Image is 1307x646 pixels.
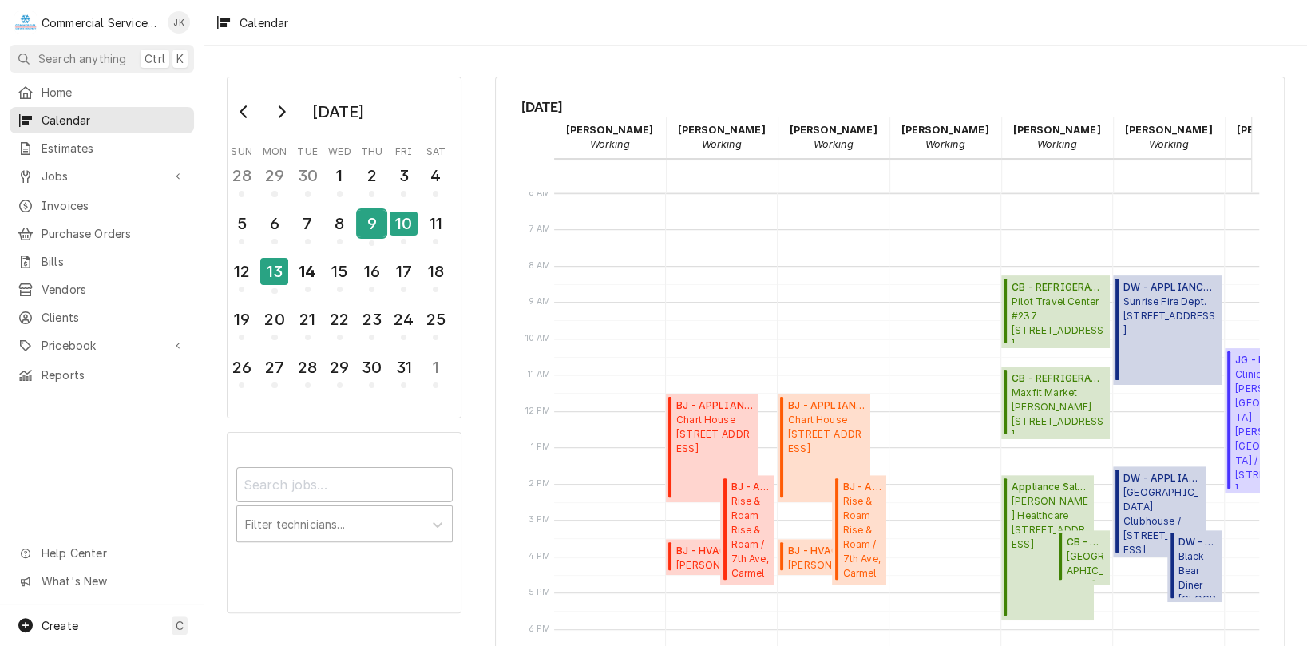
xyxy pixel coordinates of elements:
[14,11,37,34] div: C
[1012,124,1100,136] strong: [PERSON_NAME]
[1001,367,1111,439] div: CB - REFRIGERATION(Finalized)Maxfit Market [PERSON_NAME][STREET_ADDRESS]
[229,212,254,236] div: 5
[42,281,186,298] span: Vendors
[832,475,886,585] div: [Service] BJ - APPLIANCE Rise & Roam Rise & Roam / 7th Ave, Carmel-By-The-Sea, CA 93923 ID: JOB-9...
[291,140,323,159] th: Tuesday
[525,187,555,200] span: 6 AM
[42,545,184,561] span: Help Center
[391,164,416,188] div: 3
[42,573,184,589] span: What's New
[390,212,418,236] div: 10
[260,258,288,285] div: 13
[10,540,194,566] a: Go to Help Center
[10,107,194,133] a: Calendar
[423,164,448,188] div: 4
[391,260,416,283] div: 17
[788,413,865,456] span: Chart House [STREET_ADDRESS]
[227,77,461,418] div: Calendar Day Picker
[176,50,184,67] span: K
[788,398,865,413] span: BJ - APPLIANCE ( Finalized )
[1012,295,1105,343] span: Pilot Travel Center #237 [STREET_ADDRESS]
[525,295,555,308] span: 9 AM
[676,558,770,571] span: [PERSON_NAME] Checking Cashing [STREET_ADDRESS][PERSON_NAME]
[521,332,555,345] span: 10 AM
[778,539,887,576] div: [Service] BJ - HVAC Val Jones Checking Cashing 45 South Sanborn, Salinas, CA ID: JOB-9860 Status:...
[720,475,774,585] div: [Service] BJ - APPLIANCE Rise & Roam Rise & Roam / 7th Ave, Carmel-By-The-Sea, CA 93923 ID: JOB-9...
[262,212,287,236] div: 6
[1167,530,1222,603] div: [Service] DW - REFRIGERATION Black Bear Diner - Monterey 2450 N. Fremont Blvd, Monterey, CA 93940...
[1123,471,1201,485] span: DW - APPLIANCE ( Finalized )
[327,260,352,283] div: 15
[229,307,254,331] div: 19
[42,168,162,184] span: Jobs
[666,117,778,157] div: Bill Key - Working
[832,475,886,585] div: BJ - APPLIANCE(Finalized)Rise & RoamRise & Roam / 7th Ave, Carmel-By-[GEOGRAPHIC_DATA]
[842,494,881,580] span: Rise & Roam Rise & Roam / 7th Ave, Carmel-By-[GEOGRAPHIC_DATA]
[813,138,853,150] em: Working
[10,163,194,189] a: Go to Jobs
[356,140,388,159] th: Thursday
[925,138,964,150] em: Working
[262,164,287,188] div: 29
[423,307,448,331] div: 25
[258,140,291,159] th: Monday
[1123,485,1201,553] span: [GEOGRAPHIC_DATA] Clubhouse / [STREET_ADDRESS]
[229,260,254,283] div: 12
[527,441,555,454] span: 1 PM
[265,99,297,125] button: Go to next month
[666,394,758,503] div: [Service] BJ - APPLIANCE Chart House 444 Cannery Row, Monterey, CA 93940 ID: JOB-9858 Status: Fin...
[901,124,988,136] strong: [PERSON_NAME]
[1178,549,1217,598] span: Black Bear Diner - [GEOGRAPHIC_DATA] [STREET_ADDRESS]
[423,355,448,379] div: 1
[228,99,260,125] button: Go to previous month
[262,307,287,331] div: 20
[1012,386,1105,434] span: Maxfit Market [PERSON_NAME] [STREET_ADDRESS]
[327,164,352,188] div: 1
[10,45,194,73] button: Search anythingCtrlK
[1036,138,1076,150] em: Working
[778,394,870,503] div: [Service] BJ - APPLIANCE Chart House 444 Cannery Row, Monterey, CA 93940 ID: JOB-9858 Status: Fin...
[1123,295,1217,338] span: Sunrise Fire Dept. [STREET_ADDRESS]
[521,97,1259,117] span: [DATE]
[306,98,370,125] div: [DATE]
[10,304,194,331] a: Clients
[842,480,881,494] span: BJ - APPLIANCE ( Finalized )
[788,544,881,558] span: BJ - HVAC ( Finalized )
[1012,371,1105,386] span: CB - REFRIGERATION ( Finalized )
[391,355,416,379] div: 31
[10,276,194,303] a: Vendors
[359,164,384,188] div: 2
[1001,275,1111,348] div: [Service] CB - REFRIGERATION Pilot Travel Center #237 951 Work Street, Salinas, CA 93901 ID: JOB-...
[1001,475,1094,620] div: [Service] Appliance Sale/Delivery Katherine Healthcare 315 Alameda Ave, Salinas, CA 93901 ID: JOB...
[778,539,887,576] div: BJ - HVAC(Finalized)[PERSON_NAME]Checking Cashing [STREET_ADDRESS][PERSON_NAME]
[1167,530,1222,603] div: DW - REFRIGERATION(Finalized)Black Bear Diner - [GEOGRAPHIC_DATA][STREET_ADDRESS]
[10,192,194,219] a: Invoices
[1012,494,1089,552] span: [PERSON_NAME] Healthcare [STREET_ADDRESS]
[1001,475,1094,620] div: Appliance Sale/Delivery(Finalized)[PERSON_NAME] Healthcare[STREET_ADDRESS]
[145,50,165,67] span: Ctrl
[42,309,186,326] span: Clients
[42,337,162,354] span: Pricebook
[666,539,775,576] div: [Service] BJ - HVAC Val Jones Checking Cashing 45 South Sanborn, Salinas, CA ID: JOB-9860 Status:...
[176,617,184,634] span: C
[666,539,775,576] div: BJ - HVAC(Finalized)[PERSON_NAME]Checking Cashing [STREET_ADDRESS][PERSON_NAME]
[1178,535,1217,549] span: DW - REFRIGERATION ( Finalized )
[525,478,555,490] span: 2 PM
[525,513,555,526] span: 3 PM
[327,212,352,236] div: 8
[359,307,384,331] div: 23
[42,197,186,214] span: Invoices
[42,253,186,270] span: Bills
[1123,280,1217,295] span: DW - APPLIANCE ( Awaiting (Ordered) Parts )
[42,619,78,632] span: Create
[10,362,194,388] a: Reports
[262,355,287,379] div: 27
[1148,138,1188,150] em: Working
[327,307,352,331] div: 22
[676,398,754,413] span: BJ - APPLIANCE ( Finalized )
[359,260,384,283] div: 16
[423,260,448,283] div: 18
[323,140,355,159] th: Wednesday
[295,260,320,283] div: 14
[14,11,37,34] div: Commercial Service Co.'s Avatar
